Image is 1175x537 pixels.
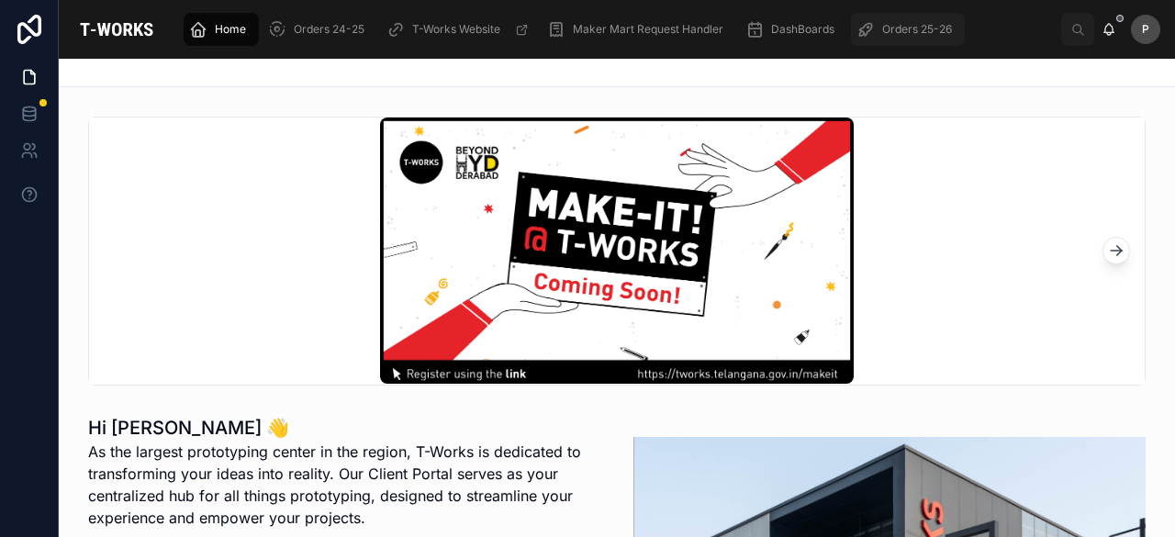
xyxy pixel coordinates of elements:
[1142,22,1149,37] span: P
[412,22,500,37] span: T-Works Website
[174,9,1061,50] div: scrollable content
[184,13,259,46] a: Home
[381,13,538,46] a: T-Works Website
[215,22,246,37] span: Home
[380,117,855,384] img: make-it-oming-soon-09-10.jpg
[88,415,600,441] h1: Hi [PERSON_NAME] 👋
[88,441,600,529] p: As the largest prototyping center in the region, T-Works is dedicated to transforming your ideas ...
[263,13,377,46] a: Orders 24-25
[882,22,952,37] span: Orders 25-26
[73,15,160,44] img: App logo
[771,22,834,37] span: DashBoards
[740,13,847,46] a: DashBoards
[851,13,965,46] a: Orders 25-26
[294,22,364,37] span: Orders 24-25
[542,13,736,46] a: Maker Mart Request Handler
[573,22,723,37] span: Maker Mart Request Handler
